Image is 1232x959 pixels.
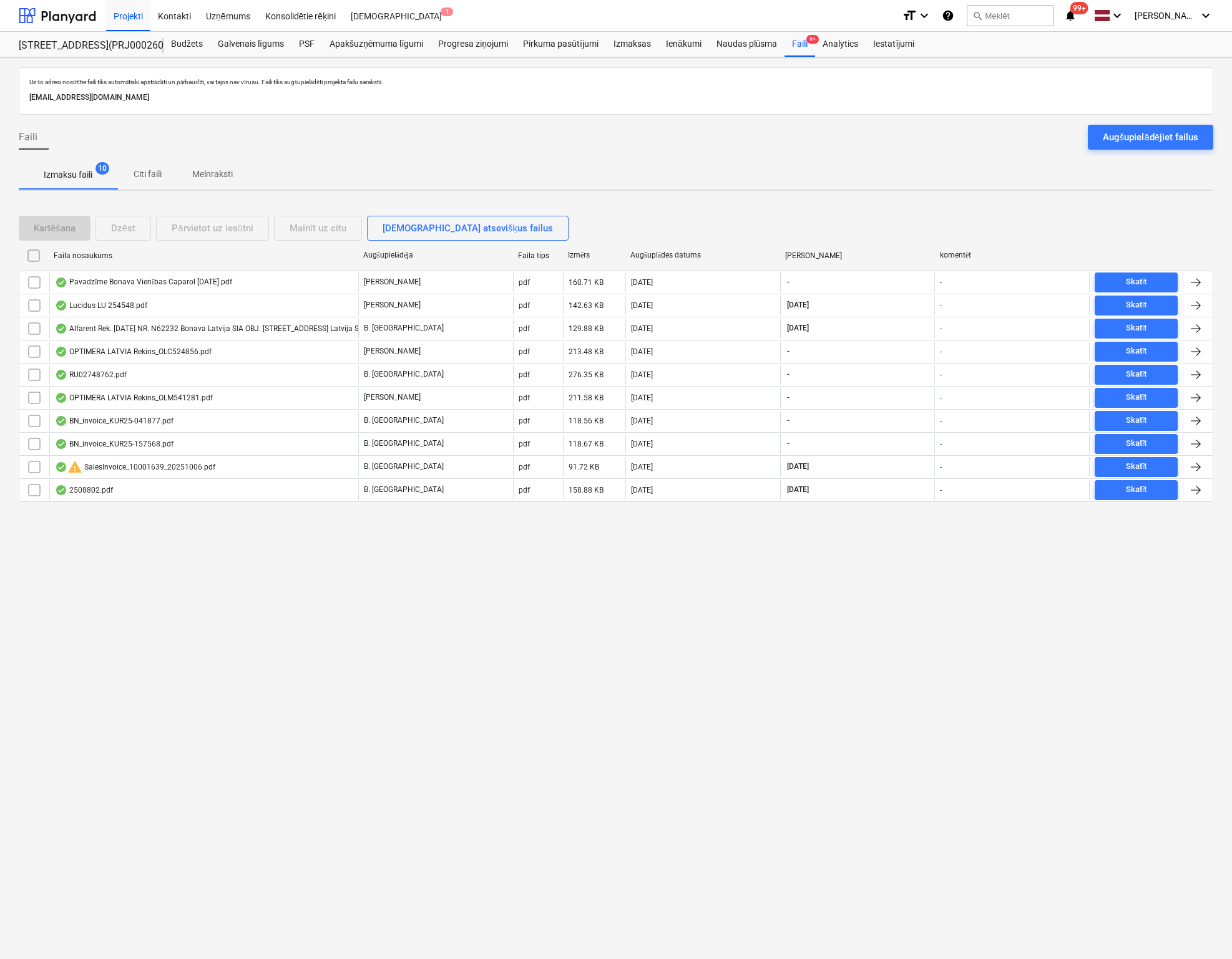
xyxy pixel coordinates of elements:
[786,484,810,495] span: [DATE]
[1135,11,1197,21] span: [PERSON_NAME]
[569,486,604,494] div: 158.88 KB
[1095,342,1178,362] button: Skatīt
[815,32,866,57] a: Analytics
[519,347,530,356] div: pdf
[786,392,791,403] span: -
[322,32,431,57] a: Apakšuzņēmuma līgumi
[569,417,604,425] div: 118.56 KB
[1126,298,1147,312] div: Skatīt
[1110,8,1125,23] i: keyboard_arrow_down
[786,369,791,380] span: -
[192,168,233,181] p: Melnraksti
[866,32,922,57] a: Iestatījumi
[164,32,210,57] a: Budžets
[1095,296,1178,316] button: Skatīt
[569,301,604,310] div: 142.63 KB
[363,251,508,260] div: Augšupielādēja
[55,393,67,403] div: OCR pabeigts
[569,440,604,448] div: 118.67 KB
[1103,129,1198,145] div: Augšupielādējiet failus
[55,485,113,495] div: 2508802.pdf
[54,251,353,260] div: Faila nosaukums
[1126,321,1147,335] div: Skatīt
[1095,319,1178,339] button: Skatīt
[786,346,791,357] span: -
[631,486,653,494] div: [DATE]
[631,278,653,287] div: [DATE]
[1095,457,1178,477] button: Skatīt
[519,278,530,287] div: pdf
[210,32,291,57] a: Galvenais līgums
[1095,272,1178,292] button: Skatīt
[631,463,653,471] div: [DATE]
[1126,413,1147,428] div: Skatīt
[55,439,67,449] div: OCR pabeigts
[29,78,1203,86] p: Uz šo adresi nosūtītie faili tiks automātiski apstrādāti un pārbaudīti, vai tajos nav vīrusu. Fai...
[569,278,604,287] div: 160.71 KB
[786,415,791,426] span: -
[519,324,530,333] div: pdf
[518,251,558,260] div: Faila tips
[95,162,109,175] span: 10
[55,370,127,380] div: RU02748762.pdf
[1170,899,1232,959] iframe: Chat Widget
[55,301,67,311] div: OCR pabeigts
[606,32,658,57] div: Izmaksas
[1126,390,1147,405] div: Skatīt
[658,32,709,57] div: Ienākumi
[291,32,322,57] a: PSF
[55,347,212,357] div: OPTIMERA LATVIA Rekins_OLC524856.pdf
[786,461,810,472] span: [DATE]
[519,486,530,494] div: pdf
[1126,367,1147,382] div: Skatīt
[785,32,815,57] a: Faili9+
[631,393,653,402] div: [DATE]
[569,393,604,402] div: 211.58 KB
[1095,365,1178,385] button: Skatīt
[55,416,174,426] div: BN_invoice_KUR25-041877.pdf
[55,460,215,475] div: SalesInvoice_10001639_20251006.pdf
[569,370,604,379] div: 276.35 KB
[806,35,819,44] span: 9+
[1126,483,1147,497] div: Skatīt
[1095,434,1178,454] button: Skatīt
[940,440,942,448] div: -
[902,8,917,23] i: format_size
[364,438,444,449] p: B. [GEOGRAPHIC_DATA]
[967,5,1054,26] button: Meklēt
[364,277,421,287] p: [PERSON_NAME]
[431,32,516,57] a: Progresa ziņojumi
[568,251,620,260] div: Izmērs
[1064,8,1077,23] i: notifications
[55,347,67,357] div: OCR pabeigts
[631,370,653,379] div: [DATE]
[1095,411,1178,431] button: Skatīt
[19,39,149,52] div: [STREET_ADDRESS](PRJ0002600) 2601946
[516,32,606,57] a: Pirkuma pasūtījumi
[785,251,930,260] div: [PERSON_NAME]
[631,440,653,448] div: [DATE]
[364,300,421,311] p: [PERSON_NAME]
[786,300,810,311] span: [DATE]
[786,323,810,334] span: [DATE]
[19,130,37,145] span: Faili
[364,392,421,403] p: [PERSON_NAME]
[631,324,653,333] div: [DATE]
[519,463,530,471] div: pdf
[364,369,444,380] p: B. [GEOGRAPHIC_DATA]
[630,251,775,260] div: Augšuplādes datums
[940,417,942,425] div: -
[940,324,942,333] div: -
[940,370,942,379] div: -
[364,323,444,334] p: B. [GEOGRAPHIC_DATA]
[519,440,530,448] div: pdf
[364,484,444,495] p: B. [GEOGRAPHIC_DATA]
[44,168,92,181] p: Izmaksu faili
[519,393,530,402] div: pdf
